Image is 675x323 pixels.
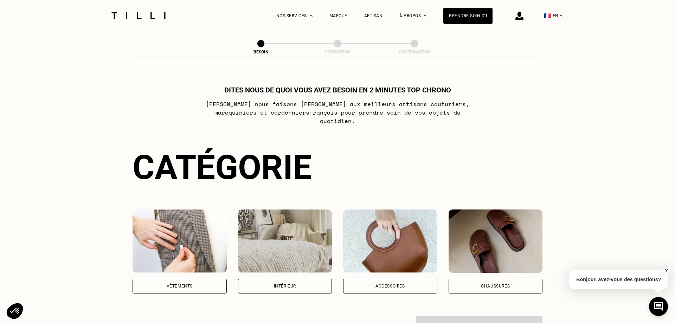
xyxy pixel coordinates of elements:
[226,50,296,54] div: Besoin
[379,50,450,54] div: Confirmation
[198,100,477,125] p: [PERSON_NAME] nous faisons [PERSON_NAME] aux meilleurs artisans couturiers , maroquiniers et cord...
[481,284,510,288] div: Chaussures
[109,12,168,19] img: Logo du service de couturière Tilli
[343,209,437,273] img: Accessoires
[560,15,562,17] img: menu déroulant
[329,13,347,18] a: Marque
[364,13,383,18] a: Artisan
[133,148,542,187] div: Catégorie
[449,209,543,273] img: Chaussures
[167,284,193,288] div: Vêtements
[443,8,493,24] a: Prendre soin ici
[375,284,405,288] div: Accessoires
[133,209,227,273] img: Vêtements
[544,12,551,19] span: 🇫🇷
[424,15,426,17] img: Menu déroulant à propos
[302,50,373,54] div: Estimation
[238,209,332,273] img: Intérieur
[663,267,670,275] button: X
[274,284,296,288] div: Intérieur
[224,86,451,94] h1: Dites nous de quoi vous avez besoin en 2 minutes top chrono
[569,270,668,289] p: Bonjour, avez-vous des questions?
[310,15,313,17] img: Menu déroulant
[515,12,523,20] img: icône connexion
